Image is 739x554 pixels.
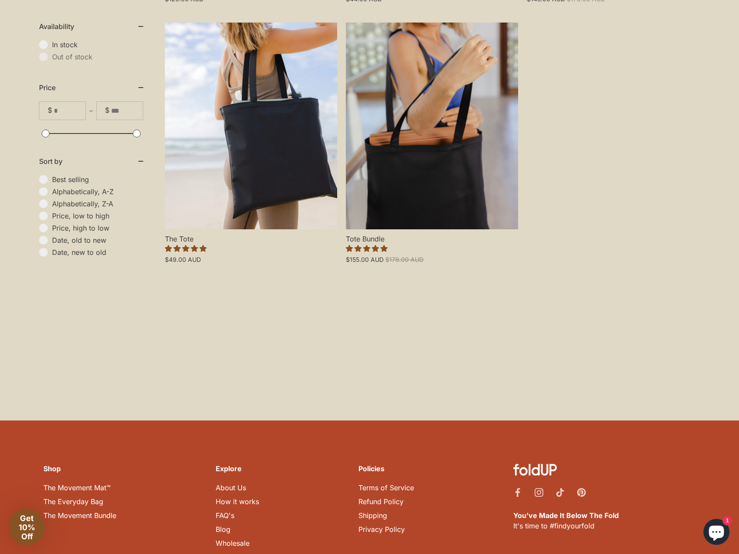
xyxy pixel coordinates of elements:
[358,497,404,506] a: Refund Policy
[165,229,337,264] a: The Tote 5.00 stars $49.00 AUD
[513,511,619,520] strong: You’ve Made It Below The Fold
[52,212,143,220] span: Price, low to high
[513,488,522,496] a: Facebook
[39,147,143,175] summary: Sort by
[52,236,143,244] span: Date, old to new
[52,187,143,196] span: Alphabetically, A-Z
[358,464,414,473] h6: Policies
[346,229,518,244] span: Tote Bundle
[216,483,246,492] a: About Us
[358,511,387,520] a: Shipping
[216,511,234,520] a: FAQ's
[52,199,143,208] span: Alphabetically, Z-A
[216,464,259,473] h6: Explore
[43,511,116,520] a: The Movement Bundle
[48,106,52,114] span: $
[358,525,405,534] a: Privacy Policy
[52,224,143,232] span: Price, high to low
[54,102,85,120] input: From
[346,256,384,263] span: $155.00 AUD
[216,497,259,506] a: How it works
[52,175,143,184] span: Best selling
[111,102,143,120] input: To
[513,510,696,531] p: It's time to #findyourfold
[216,525,230,534] a: Blog
[216,539,250,547] a: Wholesale
[346,23,518,229] a: Tote Bundle
[165,23,337,229] a: The Tote
[556,488,565,496] a: Tiktok
[105,106,109,114] span: $
[513,464,557,475] img: foldUP
[535,488,543,496] a: Instagram
[52,40,143,49] span: In stock
[39,74,143,101] summary: Price
[52,248,143,257] span: Date, new to old
[43,497,103,506] a: The Everyday Bag
[346,244,388,253] span: 5.00 stars
[165,229,337,244] span: The Tote
[346,229,518,264] a: Tote Bundle 5.00 stars $155.00 AUD $178.00 AUD
[165,256,201,263] span: $49.00 AUD
[385,256,424,263] span: $178.00 AUD
[52,52,143,61] span: Out of stock
[9,509,45,545] div: Get 10% Off
[43,464,116,473] h6: Shop
[701,519,732,547] inbox-online-store-chat: Shopify online store chat
[358,483,414,492] a: Terms of Service
[577,488,586,496] a: Pinterest
[165,244,207,253] span: 5.00 stars
[39,13,143,40] summary: Availability
[19,514,35,541] span: Get 10% Off
[43,483,111,492] a: The Movement Mat™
